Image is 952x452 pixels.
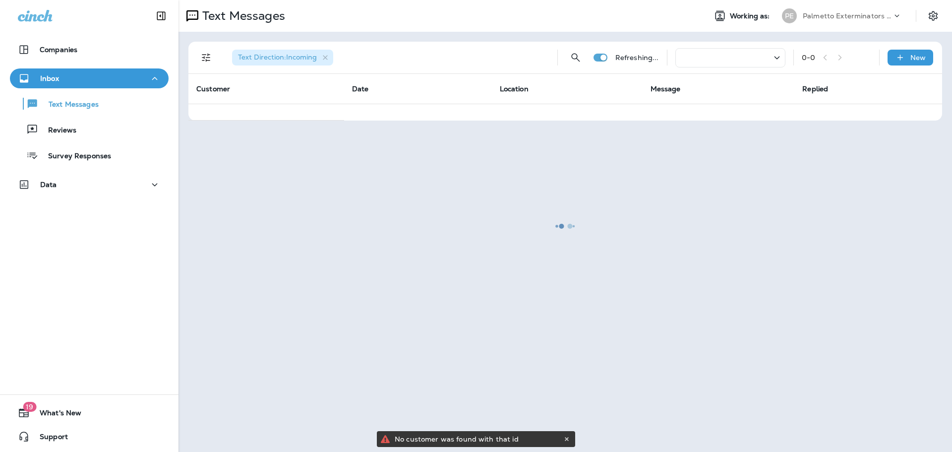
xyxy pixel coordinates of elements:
[39,100,99,110] p: Text Messages
[40,46,77,54] p: Companies
[23,402,36,412] span: 19
[40,181,57,189] p: Data
[395,431,561,447] div: No customer was found with that id
[10,427,169,447] button: Support
[10,40,169,60] button: Companies
[10,403,169,423] button: 19What's New
[147,6,175,26] button: Collapse Sidebar
[38,152,111,161] p: Survey Responses
[40,74,59,82] p: Inbox
[30,409,81,421] span: What's New
[10,175,169,194] button: Data
[910,54,926,62] p: New
[10,119,169,140] button: Reviews
[10,145,169,166] button: Survey Responses
[38,126,76,135] p: Reviews
[10,93,169,114] button: Text Messages
[30,433,68,445] span: Support
[10,68,169,88] button: Inbox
